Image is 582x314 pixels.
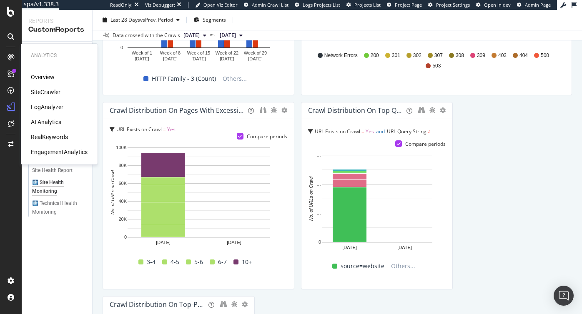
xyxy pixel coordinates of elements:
[484,2,511,8] span: Open in dev
[247,133,287,140] div: Compare periods
[308,151,446,260] div: A chart.
[31,133,68,141] a: RealKeywords
[194,257,203,267] span: 5-6
[428,128,431,135] span: ≠
[110,143,287,256] svg: A chart.
[388,261,419,271] span: Others...
[28,17,85,25] div: Reports
[219,74,250,84] span: Others...
[376,128,385,135] span: and
[541,52,549,59] span: 500
[316,210,321,215] text: …
[308,106,404,115] div: Crawl Distribution on Top Query Strings
[140,16,173,23] span: vs Prev. Period
[32,199,80,217] div: 🩻 Technical Health Monitoring
[32,199,86,217] a: 🩻 Technical Health Monitoring
[32,178,80,196] div: 🩻 Site Health Monitoring
[244,2,288,8] a: Admin Crawl List
[301,102,453,289] div: Crawl Distribution on Top Query StringsURL Exists on Crawl = YesandURL Query String ≠ (?:page|pg|...
[395,2,422,8] span: Project Page
[361,128,364,135] span: =
[405,140,446,147] div: Compare periods
[110,300,205,309] div: Crawl Distribution on Top-Performing Orphan Pages
[135,56,149,61] text: [DATE]
[28,25,85,35] div: CustomReports
[190,13,229,27] button: Segments
[434,52,443,59] span: 307
[242,257,252,267] span: 10+
[118,163,127,168] text: 80K
[429,107,436,113] div: bug
[147,257,156,267] span: 3-4
[187,50,210,55] text: Week of 15
[371,52,379,59] span: 200
[203,16,226,23] span: Segments
[342,245,357,250] text: [DATE]
[32,178,86,196] a: 🩻 Site Health Monitoring
[99,13,183,27] button: Last 28 DaysvsPrev. Period
[152,74,216,84] span: HTTP Family - 3 (Count)
[210,31,216,38] span: vs
[341,261,384,271] span: source=website
[498,52,507,59] span: 403
[392,52,400,59] span: 301
[397,245,412,250] text: [DATE]
[316,182,321,187] text: …
[160,50,181,55] text: Week of 8
[183,32,200,39] span: 2025 Oct. 4th
[220,32,236,39] span: 2025 Sep. 6th
[244,50,267,55] text: Week of 29
[132,50,152,55] text: Week of 1
[31,73,55,81] div: Overview
[163,56,178,61] text: [DATE]
[118,181,127,186] text: 60K
[31,148,88,156] a: EngagementAnalytics
[191,56,206,61] text: [DATE]
[180,30,210,40] button: [DATE]
[145,2,175,8] div: Viz Debugger:
[309,176,314,221] text: No. of URLs on Crawl
[324,52,358,59] span: Network Errors
[113,32,180,39] div: Data crossed with the Crawls
[428,2,470,8] a: Project Settings
[432,62,441,70] span: 503
[295,2,340,8] a: Logs Projects List
[31,118,61,126] div: AI Analytics
[366,128,374,135] span: Yes
[387,2,422,8] a: Project Page
[110,2,133,8] div: ReadOnly:
[103,102,294,289] div: Crawl Distribution on Pages with Excessive Click DepthURL Exists on Crawl = YesCompare periodsA c...
[110,16,140,23] span: Last 28 Days
[118,217,127,222] text: 20K
[220,56,234,61] text: [DATE]
[31,52,88,59] div: Analytics
[517,2,551,8] a: Admin Page
[413,52,421,59] span: 302
[456,52,464,59] span: 308
[218,257,227,267] span: 6-7
[227,240,241,245] text: [DATE]
[32,166,86,175] a: Site Health Report
[525,2,551,8] span: Admin Page
[31,88,60,96] a: SiteCrawler
[116,145,127,150] text: 100K
[110,170,115,214] text: No. of URLs on Crawl
[163,126,166,133] span: =
[31,103,63,111] a: LogAnalyzer
[156,240,171,245] text: [DATE]
[118,199,127,204] text: 40K
[346,2,381,8] a: Projects List
[171,257,179,267] span: 4-5
[271,107,277,113] div: bug
[116,126,162,133] span: URL Exists on Crawl
[124,234,127,239] text: 0
[476,2,511,8] a: Open in dev
[303,2,340,8] span: Logs Projects List
[315,128,360,135] span: URL Exists on Crawl
[248,56,263,61] text: [DATE]
[418,107,425,113] div: binoculars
